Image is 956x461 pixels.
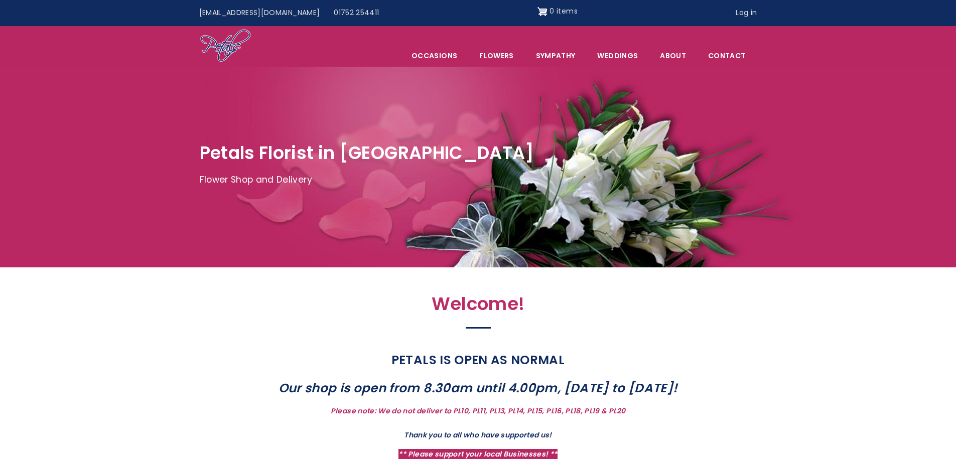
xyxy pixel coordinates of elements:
strong: Thank you to all who have supported us! [404,430,552,440]
strong: Please note: We do not deliver to PL10, PL11, PL13, PL14, PL15, PL16, PL18, PL19 & PL20 [331,406,625,416]
a: Contact [698,45,756,66]
img: Home [200,29,251,64]
h2: Welcome! [260,293,697,320]
strong: Our shop is open from 8.30am until 4.00pm, [DATE] to [DATE]! [279,379,678,397]
img: Shopping cart [537,4,548,20]
a: Shopping cart 0 items [537,4,578,20]
strong: PETALS IS OPEN AS NORMAL [391,351,565,369]
span: Occasions [401,45,468,66]
a: [EMAIL_ADDRESS][DOMAIN_NAME] [192,4,327,23]
span: 0 items [550,6,577,16]
a: 01752 254411 [327,4,386,23]
a: Sympathy [525,45,586,66]
a: Log in [729,4,764,23]
a: Flowers [469,45,524,66]
span: Weddings [587,45,648,66]
p: Flower Shop and Delivery [200,173,757,188]
span: Petals Florist in [GEOGRAPHIC_DATA] [200,140,534,165]
a: About [649,45,697,66]
strong: ** Please support your local Businesses! ** [398,449,557,459]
